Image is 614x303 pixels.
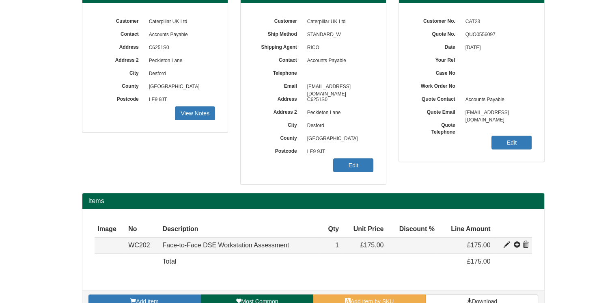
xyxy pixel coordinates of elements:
label: County [253,132,303,142]
span: [GEOGRAPHIC_DATA] [145,80,215,93]
label: County [95,80,145,90]
th: No [125,221,159,238]
th: Description [159,221,321,238]
th: Image [95,221,125,238]
span: LE9 9JT [303,145,374,158]
span: £175.00 [467,258,491,265]
label: Quote Telephone [411,119,461,136]
span: [EMAIL_ADDRESS][DOMAIN_NAME] [303,80,374,93]
span: C6251S0 [303,93,374,106]
span: Face-to-Face DSE Workstation Assessment [163,242,289,249]
a: Edit [491,136,532,149]
label: Email [253,80,303,90]
label: Date [411,41,461,51]
span: [DATE] [461,41,532,54]
label: Shipping Agent [253,41,303,51]
span: QUO0556097 [461,28,532,41]
label: Postcode [95,93,145,103]
label: Quote Contact [411,93,461,103]
td: Total [159,254,321,270]
label: Case No [411,67,461,77]
span: [GEOGRAPHIC_DATA] [303,132,374,145]
span: £175.00 [360,242,384,249]
label: Customer [253,15,303,25]
span: 1 [335,242,339,249]
span: Caterpillar UK Ltd [303,15,374,28]
a: View Notes [175,106,215,120]
label: Address [253,93,303,103]
span: Peckleton Lane [303,106,374,119]
span: £175.00 [467,242,491,249]
label: Contact [253,54,303,64]
label: City [253,119,303,129]
span: Desford [303,119,374,132]
label: Ship Method [253,28,303,38]
label: Customer [95,15,145,25]
span: [EMAIL_ADDRESS][DOMAIN_NAME] [461,106,532,119]
a: Edit [333,158,373,172]
span: Peckleton Lane [145,54,215,67]
label: Address [95,41,145,51]
label: City [95,67,145,77]
label: Work Order No [411,80,461,90]
label: Postcode [253,145,303,155]
span: Accounts Payable [303,54,374,67]
label: Quote No. [411,28,461,38]
span: STANDARD_W [303,28,374,41]
label: Quote Email [411,106,461,116]
span: RICO [303,41,374,54]
h2: Items [88,197,538,205]
th: Discount % [387,221,437,238]
span: LE9 9JT [145,93,215,106]
label: Contact [95,28,145,38]
label: Address 2 [253,106,303,116]
label: Your Ref [411,54,461,64]
th: Qty [321,221,342,238]
label: Customer No. [411,15,461,25]
th: Unit Price [342,221,387,238]
span: Caterpillar UK Ltd [145,15,215,28]
th: Line Amount [438,221,494,238]
span: CAT23 [461,15,532,28]
td: WC202 [125,237,159,253]
label: Telephone [253,67,303,77]
span: C6251S0 [145,41,215,54]
label: Address 2 [95,54,145,64]
span: Accounts Payable [145,28,215,41]
span: Accounts Payable [461,93,532,106]
span: Desford [145,67,215,80]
